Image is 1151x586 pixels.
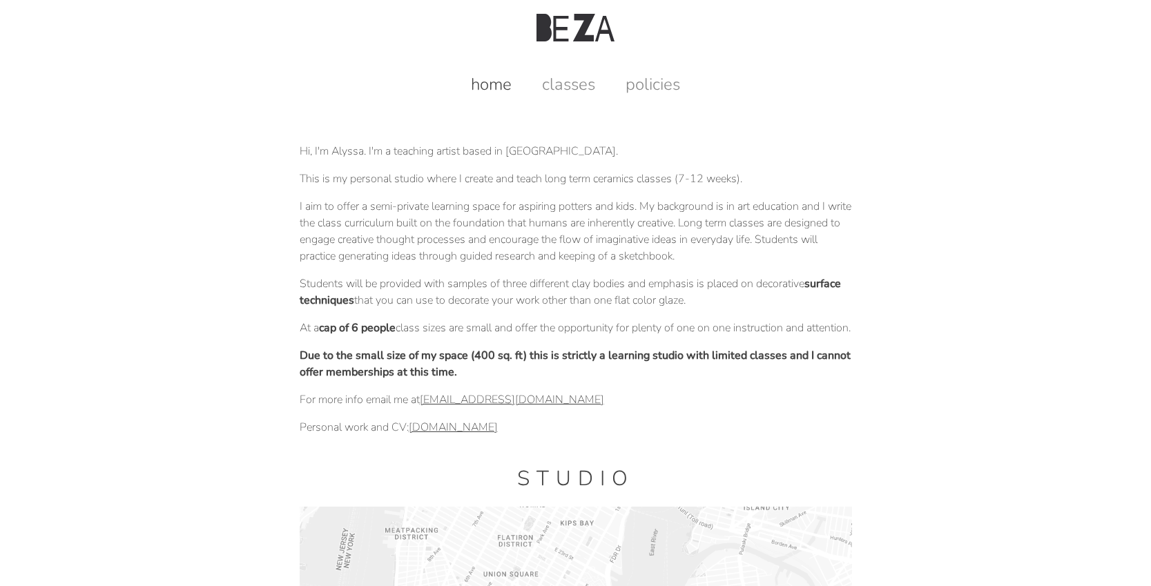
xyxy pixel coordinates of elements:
a: home [457,73,525,95]
strong: cap of 6 people [319,320,396,335]
img: Beza Studio Logo [536,14,614,41]
strong: Due to the small size of my space (400 sq. ft) this is strictly a learning studio with limited cl... [300,348,851,380]
a: policies [612,73,694,95]
p: For more info email me at [300,391,852,408]
p: This is my personal studio where I create and teach long term ceramics classes (7-12 weeks). [300,170,852,187]
a: [DOMAIN_NAME] [409,420,498,435]
a: [EMAIL_ADDRESS][DOMAIN_NAME] [420,392,604,407]
h1: Studio [300,465,852,493]
p: Personal work and CV: [300,419,852,436]
p: I aim to offer a semi-private learning space for aspiring potters and kids. My background is in a... [300,198,852,264]
a: classes [528,73,609,95]
strong: surface techniques [300,276,841,308]
p: Students will be provided with samples of three different clay bodies and emphasis is placed on d... [300,275,852,309]
p: Hi, I'm Alyssa. I'm a teaching artist based in [GEOGRAPHIC_DATA]. [300,143,852,159]
p: At a class sizes are small and offer the opportunity for plenty of one on one instruction and att... [300,320,852,336]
